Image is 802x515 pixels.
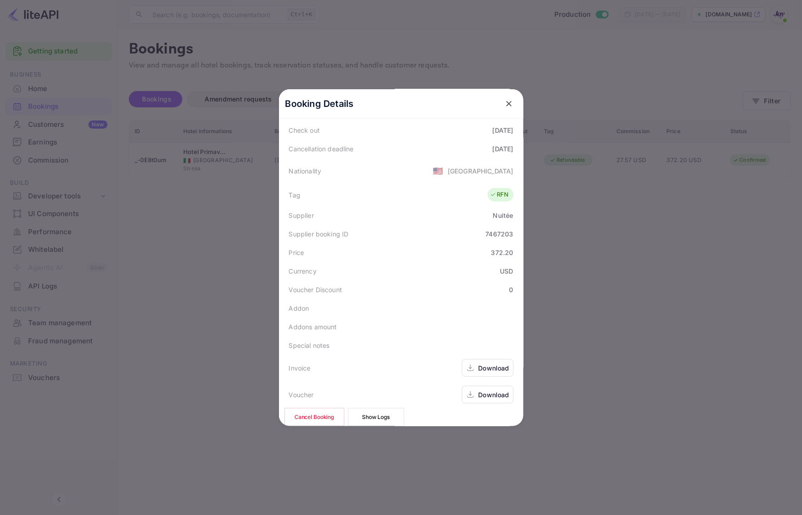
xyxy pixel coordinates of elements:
[289,144,354,154] div: Cancellation deadline
[289,248,304,257] div: Price
[285,97,354,111] p: Booking Details
[493,125,513,135] div: [DATE]
[479,390,509,399] div: Download
[289,341,330,350] div: Special notes
[490,190,509,199] div: RFN
[289,266,317,276] div: Currency
[348,408,404,426] button: Show Logs
[289,190,300,200] div: Tag
[289,166,322,176] div: Nationality
[289,322,337,332] div: Addons amount
[289,125,320,135] div: Check out
[433,163,443,179] span: United States
[289,303,309,313] div: Addon
[448,166,513,176] div: [GEOGRAPHIC_DATA]
[493,144,513,154] div: [DATE]
[289,390,314,399] div: Voucher
[500,266,513,276] div: USD
[485,229,513,239] div: 7467203
[491,248,513,257] div: 372.20
[284,408,344,426] button: Cancel Booking
[501,96,517,112] button: close
[289,285,342,294] div: Voucher Discount
[289,229,349,239] div: Supplier booking ID
[289,363,311,373] div: Invoice
[289,211,314,220] div: Supplier
[493,211,513,220] div: Nuitée
[479,363,509,373] div: Download
[509,285,513,294] div: 0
